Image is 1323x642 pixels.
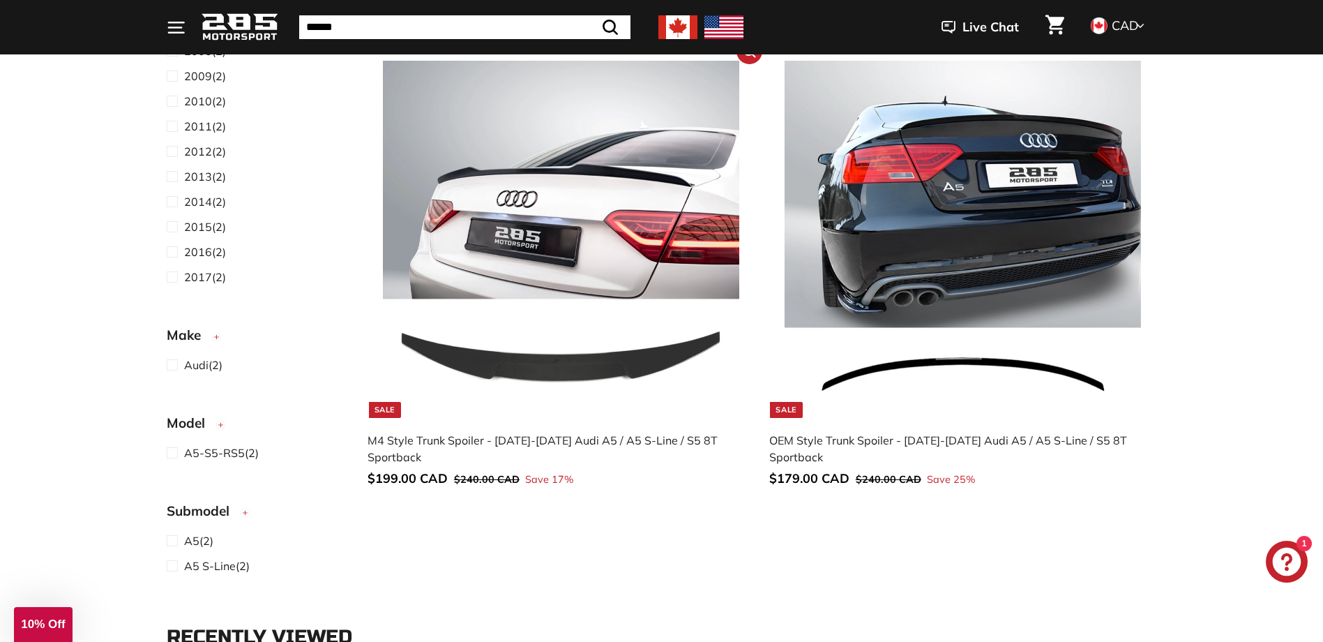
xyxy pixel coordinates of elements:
[184,69,212,83] span: 2009
[184,357,222,373] span: (2)
[184,532,213,549] span: (2)
[167,501,240,521] span: Submodel
[184,358,209,372] span: Audi
[184,559,236,573] span: A5 S-Line
[167,325,211,345] span: Make
[769,470,849,486] span: $179.00 CAD
[1262,541,1312,586] inbox-online-store-chat: Shopify online store chat
[369,402,401,418] div: Sale
[184,220,212,234] span: 2015
[184,143,226,160] span: (2)
[769,432,1143,465] div: OEM Style Trunk Spoiler - [DATE]-[DATE] Audi A5 / A5 S-Line / S5 8T Sportback
[184,170,212,184] span: 2013
[21,618,65,631] span: 10% Off
[184,218,226,235] span: (2)
[368,432,741,465] div: M4 Style Trunk Spoiler - [DATE]-[DATE] Audi A5 / A5 S-Line / S5 8T Sportback
[856,473,921,486] span: $240.00 CAD
[1112,17,1138,33] span: CAD
[184,193,226,210] span: (2)
[184,534,199,548] span: A5
[184,270,212,284] span: 2017
[454,473,520,486] span: $240.00 CAD
[184,168,226,185] span: (2)
[368,470,448,486] span: $199.00 CAD
[184,445,259,461] span: (2)
[184,584,198,598] span: S5
[184,269,226,285] span: (2)
[184,558,250,574] span: (2)
[1037,3,1073,51] a: Cart
[368,45,755,502] a: Sale M4 Style Trunk Spoiler - [DATE]-[DATE] Audi A5 / A5 S-Line / S5 8T Sportback Save 17%
[184,119,212,133] span: 2011
[184,144,212,158] span: 2012
[923,10,1037,45] button: Live Chat
[184,446,245,460] span: A5-S5-RS5
[962,18,1019,36] span: Live Chat
[167,413,216,433] span: Model
[184,244,226,260] span: (2)
[769,45,1157,502] a: Sale OEM Style Trunk Spoiler - [DATE]-[DATE] Audi A5 / A5 S-Line / S5 8T Sportback Save 25%
[184,195,212,209] span: 2014
[167,497,345,532] button: Submodel
[184,68,226,84] span: (2)
[770,402,802,418] div: Sale
[299,15,630,39] input: Search
[184,94,212,108] span: 2010
[184,245,212,259] span: 2016
[202,11,278,44] img: Logo_285_Motorsport_areodynamics_components
[167,409,345,444] button: Model
[525,472,573,488] span: Save 17%
[14,607,73,642] div: 10% Off
[167,321,345,356] button: Make
[184,118,226,135] span: (2)
[184,93,226,110] span: (2)
[184,583,212,599] span: (2)
[927,472,975,488] span: Save 25%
